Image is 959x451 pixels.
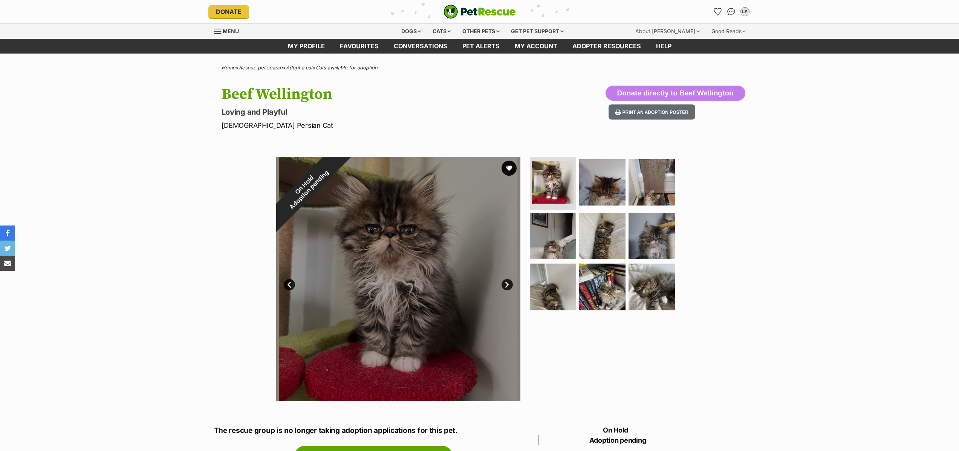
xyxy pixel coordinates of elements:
button: Print an adoption poster [609,104,695,120]
a: Pet alerts [455,39,507,54]
ul: Account quick links [712,6,751,18]
img: Photo of Beef Wellington [629,264,675,310]
div: LY [741,8,749,15]
a: Menu [214,24,244,37]
img: Photo of Beef Wellington [530,213,576,259]
img: Photo of Beef Wellington [579,213,626,259]
div: Dogs [396,24,426,39]
img: Photo of Beef Wellington [629,159,675,206]
button: My account [739,6,751,18]
p: [DEMOGRAPHIC_DATA] Persian Cat [222,120,540,130]
a: Adopter resources [565,39,649,54]
p: Loving and Playful [222,107,540,117]
a: My profile [280,39,332,54]
a: Conversations [725,6,737,18]
span: Adoption pending [538,435,695,445]
img: logo-cat-932fe2b9b8326f06289b0f2fb663e598f794de774fb13d1741a6617ecf9a85b4.svg [444,5,516,19]
a: My account [507,39,565,54]
img: Photo of Beef Wellington [629,213,675,259]
div: About [PERSON_NAME] [630,24,705,39]
div: On Hold [256,137,356,238]
p: On Hold [537,425,695,445]
p: The rescue group is no longer taking adoption applications for this pet. [214,425,533,436]
a: PetRescue [444,5,516,19]
button: Donate directly to Beef Wellington [606,86,745,101]
div: Cats [427,24,456,39]
a: Favourites [712,6,724,18]
img: Photo of Beef Wellington [579,159,626,206]
span: Adoption pending [285,166,333,214]
img: Photo of Beef Wellington [532,161,574,204]
a: Prev [284,279,295,290]
div: Good Reads [706,24,751,39]
a: Next [502,279,513,290]
a: Adopt a cat [286,64,312,71]
a: Favourites [332,39,386,54]
a: Cats available for adoption [316,64,378,71]
a: conversations [386,39,455,54]
a: Help [649,39,679,54]
div: > > > [203,65,757,71]
a: Donate [208,5,249,18]
div: Other pets [457,24,505,39]
a: Rescue pet search [239,64,283,71]
img: Photo of Beef Wellington [579,264,626,310]
h1: Beef Wellington [222,86,540,103]
img: Photo of Beef Wellington [530,264,576,310]
img: chat-41dd97257d64d25036548639549fe6c8038ab92f7586957e7f3b1b290dea8141.svg [727,8,735,15]
span: Menu [223,28,239,34]
div: Get pet support [506,24,569,39]
a: Home [222,64,236,71]
button: favourite [502,161,517,176]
